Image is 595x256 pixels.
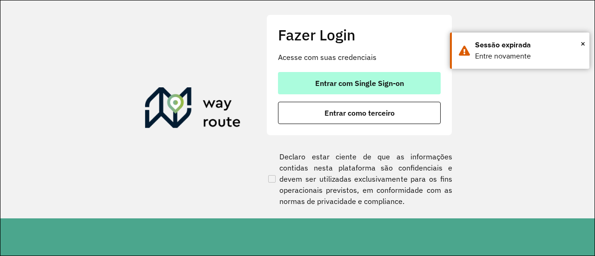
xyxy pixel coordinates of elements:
[324,109,395,117] span: Entrar como terceiro
[581,37,585,51] span: ×
[278,52,441,63] p: Acesse com suas credenciais
[266,151,452,207] label: Declaro estar ciente de que as informações contidas nesta plataforma são confidenciais e devem se...
[278,72,441,94] button: button
[145,87,241,132] img: Roteirizador AmbevTech
[475,51,582,62] div: Entre novamente
[278,26,441,44] h2: Fazer Login
[581,37,585,51] button: Close
[278,102,441,124] button: button
[315,79,404,87] span: Entrar com Single Sign-on
[475,39,582,51] div: Sessão expirada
